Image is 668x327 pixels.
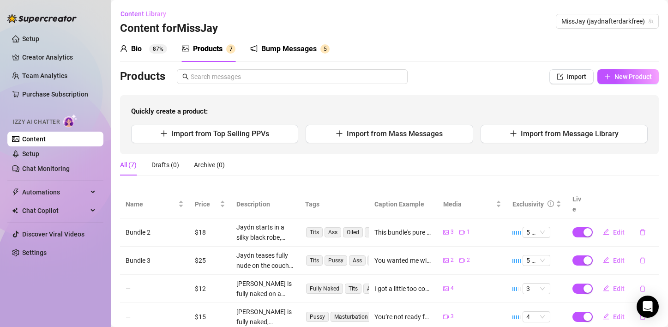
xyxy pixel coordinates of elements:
[648,18,654,24] span: team
[22,165,70,172] a: Chat Monitoring
[451,284,454,293] span: 4
[120,275,189,303] td: —
[467,256,470,265] span: 2
[22,185,88,200] span: Automations
[120,218,189,247] td: Bundle 2
[443,258,449,263] span: picture
[443,286,449,291] span: picture
[526,312,547,322] span: 4
[639,229,646,236] span: delete
[120,69,165,84] h3: Products
[510,130,517,137] span: plus
[639,285,646,292] span: delete
[365,227,402,237] span: Fully Naked
[171,129,269,138] span: Import from Top Selling PPVs
[149,44,167,54] sup: 87%
[250,45,258,52] span: notification
[367,255,391,266] span: Thong
[22,249,47,256] a: Settings
[189,247,231,275] td: $25
[7,14,77,23] img: logo-BBDzfeDw.svg
[374,284,433,294] div: I got a little too comfortable on my bed [DATE]… and thought you’d like a closer look 😏 These ang...
[331,312,372,322] span: Masturbation
[512,199,544,209] div: Exclusivity
[347,129,443,138] span: Import from Mass Messages
[613,229,625,236] span: Edit
[120,10,166,18] span: Content Library
[324,46,327,52] span: 5
[443,230,449,235] span: picture
[120,247,189,275] td: Bundle 3
[596,281,632,296] button: Edit
[613,257,625,264] span: Edit
[639,257,646,264] span: delete
[126,199,176,209] span: Name
[603,257,609,263] span: edit
[451,312,454,321] span: 3
[596,309,632,324] button: Edit
[226,44,235,54] sup: 7
[481,125,648,143] button: Import from Message Library
[467,228,470,236] span: 1
[182,73,189,80] span: search
[526,227,547,237] span: 5 🔥
[189,190,231,218] th: Price
[236,222,295,242] div: Jaydn starts in a silky black robe, pouring oil over her bare tits and rubbing it in, making her ...
[306,125,473,143] button: Import from Mass Messages
[443,314,449,320] span: video-camera
[521,129,619,138] span: Import from Message Library
[189,275,231,303] td: $12
[596,225,632,240] button: Edit
[22,230,84,238] a: Discover Viral Videos
[637,296,659,318] div: Open Intercom Messenger
[193,43,223,54] div: Products
[191,72,402,82] input: Search messages
[189,218,231,247] td: $18
[131,43,142,54] div: Bio
[632,281,653,296] button: delete
[131,107,208,115] strong: Quickly create a product:
[603,229,609,235] span: edit
[229,46,233,52] span: 7
[557,73,563,80] span: import
[548,200,554,207] span: info-circle
[345,284,361,294] span: Tits
[306,312,329,322] span: Pussy
[236,307,295,327] div: [PERSON_NAME] is fully naked, lounging back in a bedroom with her legs spread wide, showing off h...
[22,203,88,218] span: Chat Copilot
[526,284,547,294] span: 3
[374,255,433,266] div: You wanted me wide open? You got it. Pussy out, tits out, and my mouth saying exactly what you've...
[120,21,218,36] h3: Content for MissJay
[22,50,96,65] a: Creator Analytics
[22,150,39,157] a: Setup
[195,199,218,209] span: Price
[443,199,494,209] span: Media
[603,285,609,291] span: edit
[363,284,380,294] span: Ass
[438,190,507,218] th: Media
[325,227,341,237] span: Ass
[236,250,295,271] div: Jaydn teases fully nude on the couch, legs spread wide to show her bare pussy and perky tits in f...
[12,188,19,196] span: thunderbolt
[604,73,611,80] span: plus
[12,207,18,214] img: Chat Copilot
[561,14,653,28] span: MissJay (jaydnafterdarkfree)
[131,125,298,143] button: Import from Top Selling PPVs
[374,227,433,237] div: This bundle's pure filth. Spread wide open, pussy exposed, tits glistening in oil. 😛 I shouldn't ...
[567,190,590,218] th: Live
[300,190,369,218] th: Tags
[614,73,652,80] span: New Product
[596,253,632,268] button: Edit
[182,45,189,52] span: picture
[63,114,78,127] img: AI Chatter
[369,190,438,218] th: Caption Example
[632,225,653,240] button: delete
[451,256,454,265] span: 2
[567,73,586,80] span: Import
[325,255,347,266] span: Pussy
[120,6,174,21] button: Content Library
[306,227,323,237] span: Tits
[374,312,433,322] div: You’re not ready for this… 😈 I couldn’t help myself tonight and I hit record while I gave you the...
[343,227,363,237] span: Oiled
[632,309,653,324] button: delete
